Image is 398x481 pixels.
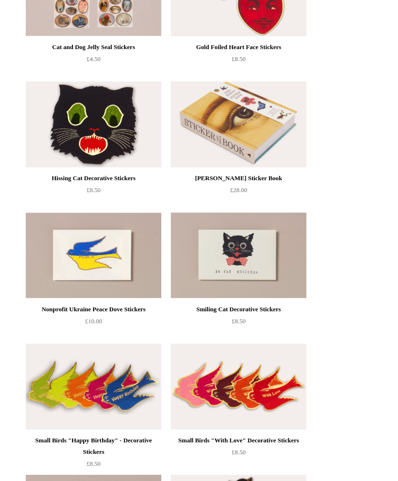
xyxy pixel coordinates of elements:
[28,304,159,316] div: Nonprofit Ukraine Peace Dove Stickers
[171,82,306,168] a: John Derian Sticker Book John Derian Sticker Book
[26,213,161,299] img: Nonprofit Ukraine Peace Dove Stickers
[28,435,159,458] div: Small Birds "Happy Birthday" - Decorative Stickers
[26,42,161,81] a: Cat and Dog Jelly Seal Stickers £4.50
[171,82,306,168] img: John Derian Sticker Book
[85,318,102,325] span: £10.00
[231,318,245,325] span: £8.50
[171,213,306,299] img: Smiling Cat Decorative Stickers
[26,344,161,430] img: Small Birds "Happy Birthday" - Decorative Stickers
[26,344,161,430] a: Small Birds "Happy Birthday" - Decorative Stickers Small Birds "Happy Birthday" - Decorative Stic...
[86,187,100,194] span: £8.50
[26,82,161,168] a: Hissing Cat Decorative Stickers Hissing Cat Decorative Stickers
[171,213,306,299] a: Smiling Cat Decorative Stickers Smiling Cat Decorative Stickers
[86,56,100,63] span: £4.50
[171,435,306,474] a: Small Birds "With Love" Decorative Stickers £8.50
[231,56,245,63] span: £8.50
[171,344,306,430] a: Small Birds "With Love" Decorative Stickers Small Birds "With Love" Decorative Stickers
[173,42,304,53] div: Gold Foiled Heart Face Stickers
[173,173,304,184] div: [PERSON_NAME] Sticker Book
[171,304,306,343] a: Smiling Cat Decorative Stickers £8.50
[26,213,161,299] a: Nonprofit Ukraine Peace Dove Stickers Nonprofit Ukraine Peace Dove Stickers
[230,187,247,194] span: £28.00
[171,344,306,430] img: Small Birds "With Love" Decorative Stickers
[171,42,306,81] a: Gold Foiled Heart Face Stickers £8.50
[231,449,245,456] span: £8.50
[28,173,159,184] div: Hissing Cat Decorative Stickers
[171,173,306,212] a: [PERSON_NAME] Sticker Book £28.00
[173,435,304,447] div: Small Birds "With Love" Decorative Stickers
[26,173,161,212] a: Hissing Cat Decorative Stickers £8.50
[173,304,304,316] div: Smiling Cat Decorative Stickers
[26,82,161,168] img: Hissing Cat Decorative Stickers
[28,42,159,53] div: Cat and Dog Jelly Seal Stickers
[26,304,161,343] a: Nonprofit Ukraine Peace Dove Stickers £10.00
[86,461,100,468] span: £8.50
[26,435,161,474] a: Small Birds "Happy Birthday" - Decorative Stickers £8.50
